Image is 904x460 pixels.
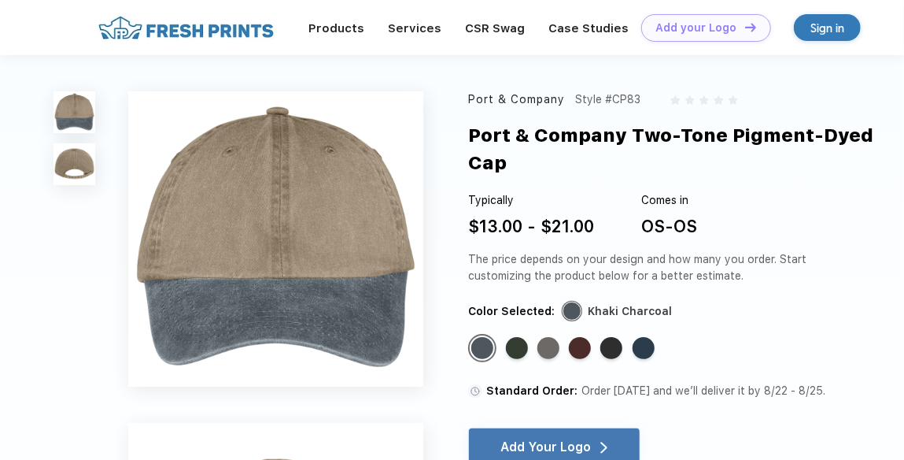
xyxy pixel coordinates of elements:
div: Color Selected: [468,303,555,320]
img: gray_star.svg [670,95,680,105]
span: Order [DATE] and we’ll deliver it by 8/22 - 8/25. [581,384,825,397]
img: white arrow [600,442,607,454]
div: Comes in [641,192,697,209]
img: gray_star.svg [714,95,723,105]
img: gray_star.svg [699,95,709,105]
div: Black Pebble [600,337,622,359]
img: func=resize&h=100 [54,91,95,133]
span: Standard Order: [486,384,577,397]
img: fo%20logo%202.webp [94,14,279,42]
div: Khaki Navy [633,337,655,359]
div: Khaki Hunter [506,337,528,359]
div: Typically [468,192,594,209]
div: Port & Company Two-Tone Pigment-Dyed Cap [468,122,875,178]
div: OS-OS [641,214,697,239]
div: Pebble Black [537,337,559,359]
div: Port & Company [468,91,565,108]
img: standard order [468,384,482,399]
div: Khaki Charcoal [588,303,672,320]
img: gray_star.svg [685,95,695,105]
img: DT [745,23,756,32]
div: $13.00 - $21.00 [468,214,594,239]
img: gray_star.svg [729,95,738,105]
a: Products [309,21,365,35]
img: func=resize&h=100 [54,143,95,185]
div: Add Your Logo [500,440,591,455]
div: Sign in [810,19,844,37]
img: func=resize&h=640 [128,91,423,387]
div: The price depends on your design and how many you order. Start customizing the product below for ... [468,251,839,284]
a: Sign in [794,14,861,41]
div: Khaki Maroon [569,337,591,359]
div: Style #CP83 [575,91,640,108]
div: Khaki Charcoal [471,337,493,359]
div: Add your Logo [656,21,737,35]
